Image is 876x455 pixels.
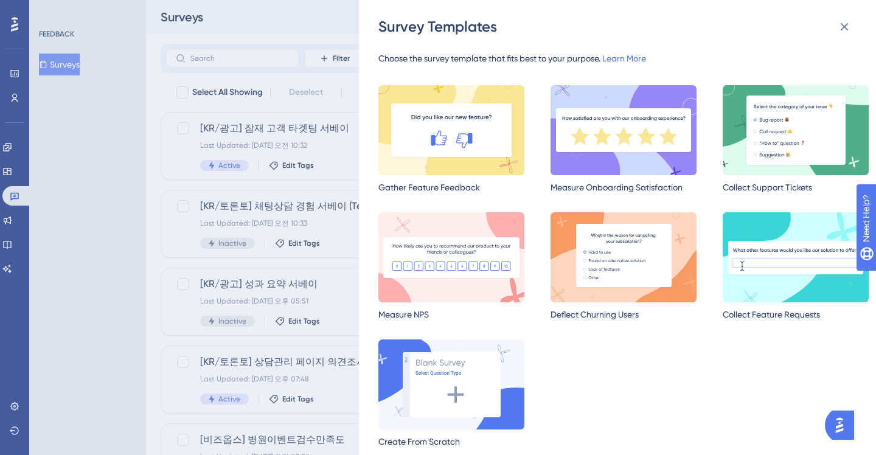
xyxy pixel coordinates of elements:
img: nps [378,212,524,302]
div: Survey Templates [378,17,859,36]
div: Measure Onboarding Satisfaction [551,180,697,195]
div: Collect Support Tickets [723,180,869,195]
img: gatherFeedback [378,85,524,175]
div: Deflect Churning Users [551,307,697,322]
a: Learn More [602,54,646,63]
img: createScratch [378,339,524,429]
img: deflectChurning [551,212,697,302]
div: Gather Feature Feedback [378,180,524,195]
span: Choose the survey template that fits best to your purpose. [378,54,600,63]
div: Collect Feature Requests [723,307,869,322]
img: multipleChoice [723,85,869,175]
iframe: UserGuiding AI Assistant Launcher [825,407,861,443]
span: Need Help? [29,3,76,18]
img: satisfaction [551,85,697,175]
div: Create From Scratch [378,434,524,449]
img: requestFeature [723,212,869,302]
div: Measure NPS [378,307,524,322]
